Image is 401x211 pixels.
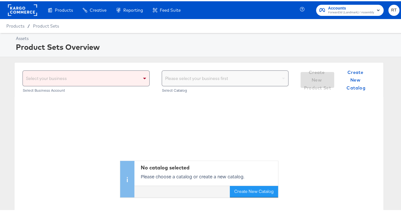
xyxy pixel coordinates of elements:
[24,22,33,27] span: /
[328,4,374,10] span: Accounts
[16,40,398,51] div: Product Sets Overview
[162,69,288,85] div: Please select your business first
[90,6,107,11] span: Creative
[16,34,398,40] div: Assets
[123,6,143,11] span: Reporting
[141,172,275,179] p: Please choose a catalog or create a new catalog.
[342,67,370,91] span: Create New Catalog
[141,163,275,170] div: No catalog selected
[316,3,384,15] button: AccountsForward3d (Landmark) / Assembly
[33,22,59,27] a: Product Sets
[162,87,289,91] div: Select Catalog
[230,185,278,196] button: Create New Catalog
[328,9,374,14] span: Forward3d (Landmark) / Assembly
[388,3,399,15] button: RT
[6,22,24,27] span: Products
[391,5,397,13] span: RT
[23,87,150,91] div: Select Business Account
[55,6,73,11] span: Products
[339,71,373,87] button: Create New Catalog
[160,6,181,11] span: Feed Suite
[23,69,149,85] div: Select your business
